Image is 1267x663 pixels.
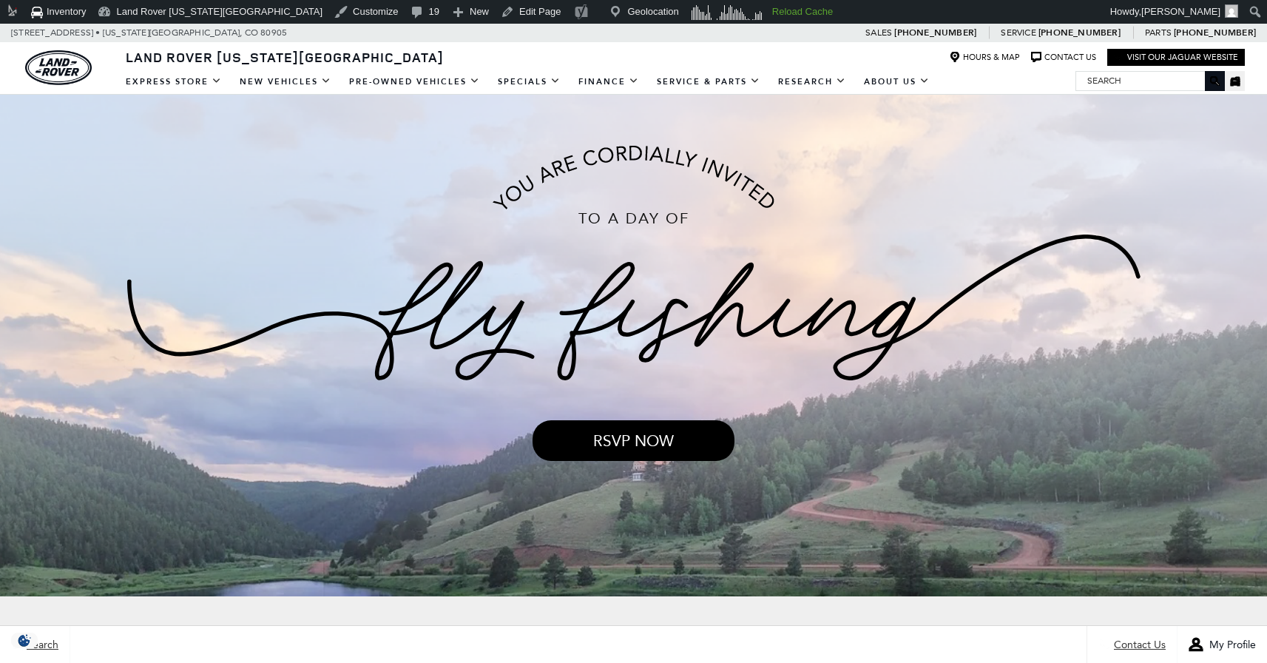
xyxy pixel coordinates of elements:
[1145,27,1172,38] span: Parts
[1114,52,1238,63] a: Visit Our Jaguar Website
[1110,639,1166,651] span: Contact Us
[260,24,287,42] span: 80905
[772,6,833,17] strong: Reload Cache
[126,48,444,66] span: Land Rover [US_STATE][GEOGRAPHIC_DATA]
[1001,27,1035,38] span: Service
[117,69,231,95] a: EXPRESS STORE
[7,633,41,648] img: Opt-Out Icon
[103,24,243,42] span: [US_STATE][GEOGRAPHIC_DATA],
[340,69,489,95] a: Pre-Owned Vehicles
[1203,639,1256,651] span: My Profile
[1141,6,1220,17] span: [PERSON_NAME]
[686,2,767,23] img: Visitors over 48 hours. Click for more Clicky Site Stats.
[570,69,648,95] a: Finance
[7,633,41,648] section: Click to Open Cookie Consent Modal
[127,209,1141,227] p: To a Day of
[231,69,340,95] a: New Vehicles
[865,27,892,38] span: Sales
[1174,27,1256,38] a: [PHONE_NUMBER]
[117,69,939,95] nav: Main Navigation
[894,27,976,38] a: [PHONE_NUMBER]
[648,69,769,95] a: Service & Parts
[1178,626,1267,663] button: Open user profile menu
[493,146,774,209] img: cordial-invite.png
[1031,52,1096,63] a: Contact Us
[25,50,92,85] img: Land Rover
[855,69,939,95] a: About Us
[769,69,855,95] a: Research
[11,27,287,38] a: [STREET_ADDRESS] • [US_STATE][GEOGRAPHIC_DATA], CO 80905
[489,69,570,95] a: Specials
[25,50,92,85] a: land-rover
[245,24,258,42] span: CO
[11,24,101,42] span: [STREET_ADDRESS] •
[950,52,1020,63] a: Hours & Map
[533,420,734,461] a: RSVP NOW
[1038,27,1121,38] a: [PHONE_NUMBER]
[117,48,453,66] a: Land Rover [US_STATE][GEOGRAPHIC_DATA]
[1076,72,1224,90] input: Search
